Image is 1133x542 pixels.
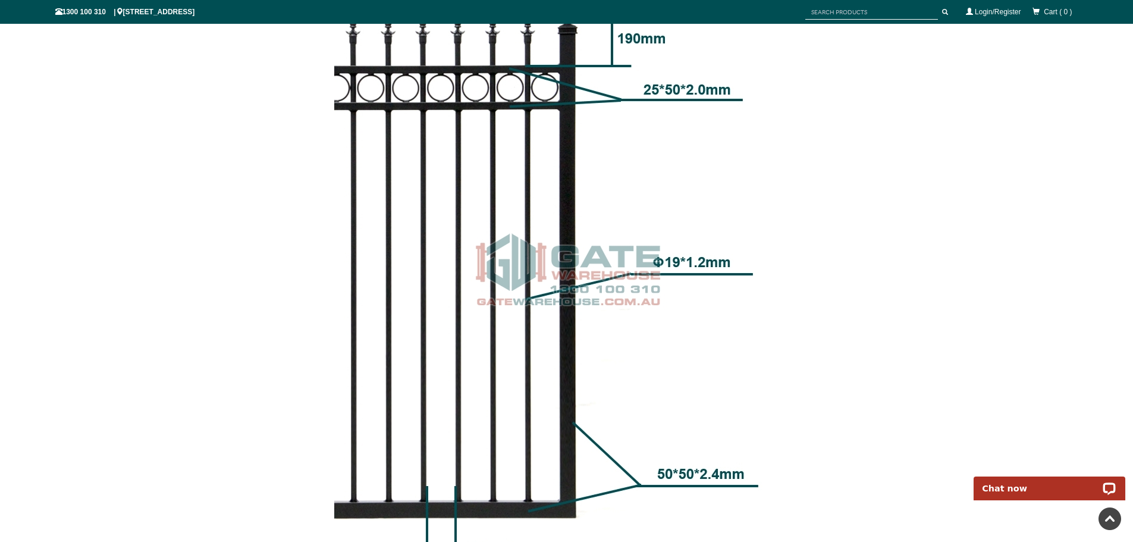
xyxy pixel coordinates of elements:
a: Login/Register [975,8,1021,16]
iframe: LiveChat chat widget [966,463,1133,500]
span: Cart ( 0 ) [1044,8,1072,16]
span: 1300 100 310 | [STREET_ADDRESS] [55,8,195,16]
input: SEARCH PRODUCTS [805,5,938,20]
